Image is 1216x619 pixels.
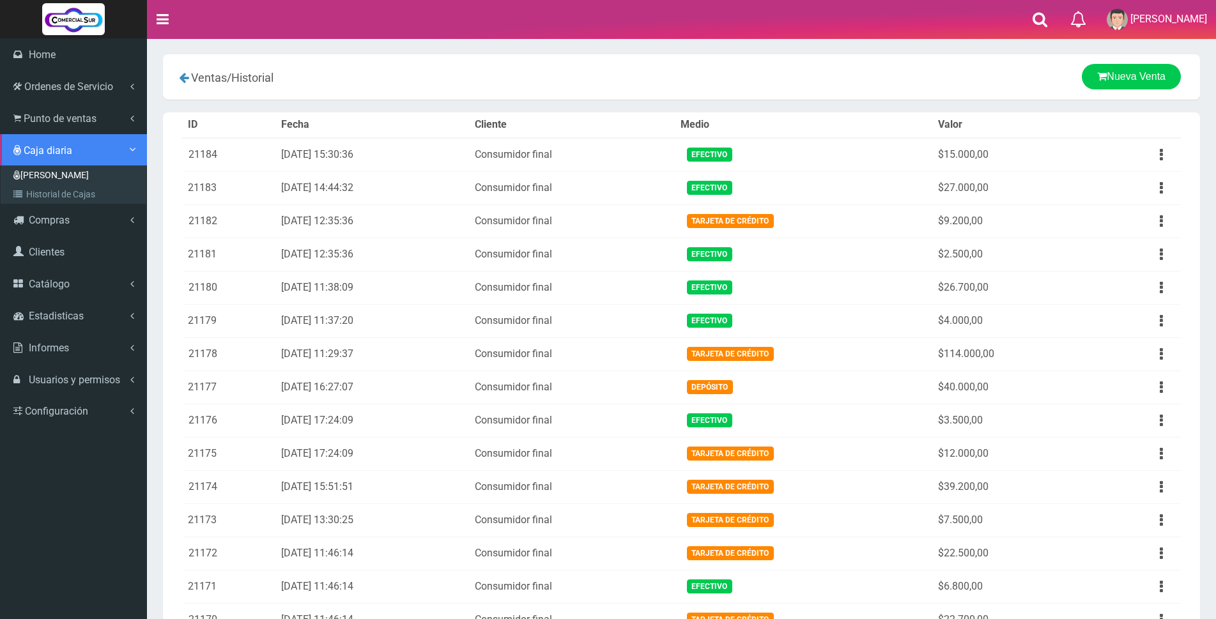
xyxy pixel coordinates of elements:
[933,204,1089,238] td: $9.200,00
[470,112,675,138] th: Cliente
[183,204,276,238] td: 21182
[4,185,146,204] a: Historial de Cajas
[933,138,1089,172] td: $15.000,00
[29,310,84,322] span: Estadisticas
[687,280,732,294] span: Efectivo
[29,342,69,354] span: Informes
[1107,9,1128,30] img: User Image
[183,238,276,271] td: 21181
[470,138,675,172] td: Consumidor final
[687,480,773,493] span: Tarjeta de Crédito
[183,470,276,503] td: 21174
[276,404,470,437] td: [DATE] 17:24:09
[183,112,276,138] th: ID
[29,214,70,226] span: Compras
[4,165,146,185] a: [PERSON_NAME]
[933,238,1089,271] td: $2.500,00
[933,112,1089,138] th: Valor
[183,404,276,437] td: 21176
[276,437,470,470] td: [DATE] 17:24:09
[183,503,276,537] td: 21173
[687,380,732,394] span: Depósito
[470,503,675,537] td: Consumidor final
[933,503,1089,537] td: $7.500,00
[183,570,276,603] td: 21171
[29,374,120,386] span: Usuarios y permisos
[470,470,675,503] td: Consumidor final
[933,271,1089,304] td: $26.700,00
[276,337,470,371] td: [DATE] 11:29:37
[470,570,675,603] td: Consumidor final
[933,404,1089,437] td: $3.500,00
[183,271,276,304] td: 21180
[24,144,72,157] span: Caja diaria
[183,437,276,470] td: 21175
[470,204,675,238] td: Consumidor final
[183,371,276,404] td: 21177
[183,537,276,570] td: 21172
[470,337,675,371] td: Consumidor final
[183,304,276,337] td: 21179
[933,537,1089,570] td: $22.500,00
[173,64,512,90] div: /
[470,371,675,404] td: Consumidor final
[42,3,105,35] img: Logo grande
[29,278,70,290] span: Catálogo
[183,138,276,172] td: 21184
[276,204,470,238] td: [DATE] 12:35:36
[470,271,675,304] td: Consumidor final
[470,404,675,437] td: Consumidor final
[687,148,732,161] span: Efectivo
[276,304,470,337] td: [DATE] 11:37:20
[183,171,276,204] td: 21183
[276,371,470,404] td: [DATE] 16:27:07
[470,437,675,470] td: Consumidor final
[933,570,1089,603] td: $6.800,00
[470,304,675,337] td: Consumidor final
[933,371,1089,404] td: $40.000,00
[276,271,470,304] td: [DATE] 11:38:09
[687,247,732,261] span: Efectivo
[687,513,773,526] span: Tarjeta de Crédito
[687,214,773,227] span: Tarjeta de Crédito
[1130,13,1207,25] span: [PERSON_NAME]
[191,71,227,84] span: Ventas
[276,138,470,172] td: [DATE] 15:30:36
[183,337,276,371] td: 21178
[29,49,56,61] span: Home
[1082,64,1181,89] a: Nueva Venta
[231,71,273,84] span: Historial
[276,503,470,537] td: [DATE] 13:30:25
[933,171,1089,204] td: $27.000,00
[276,537,470,570] td: [DATE] 11:46:14
[276,470,470,503] td: [DATE] 15:51:51
[687,347,773,360] span: Tarjeta de Crédito
[675,112,933,138] th: Medio
[276,112,470,138] th: Fecha
[687,181,732,194] span: Efectivo
[25,405,88,417] span: Configuración
[470,537,675,570] td: Consumidor final
[24,80,113,93] span: Ordenes de Servicio
[687,447,773,460] span: Tarjeta de Crédito
[687,579,732,593] span: Efectivo
[276,238,470,271] td: [DATE] 12:35:36
[933,437,1089,470] td: $12.000,00
[687,314,732,327] span: Efectivo
[276,570,470,603] td: [DATE] 11:46:14
[29,246,65,258] span: Clientes
[933,470,1089,503] td: $39.200,00
[470,238,675,271] td: Consumidor final
[24,112,96,125] span: Punto de ventas
[687,413,732,427] span: Efectivo
[687,546,773,560] span: Tarjeta de Crédito
[470,171,675,204] td: Consumidor final
[276,171,470,204] td: [DATE] 14:44:32
[933,337,1089,371] td: $114.000,00
[933,304,1089,337] td: $4.000,00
